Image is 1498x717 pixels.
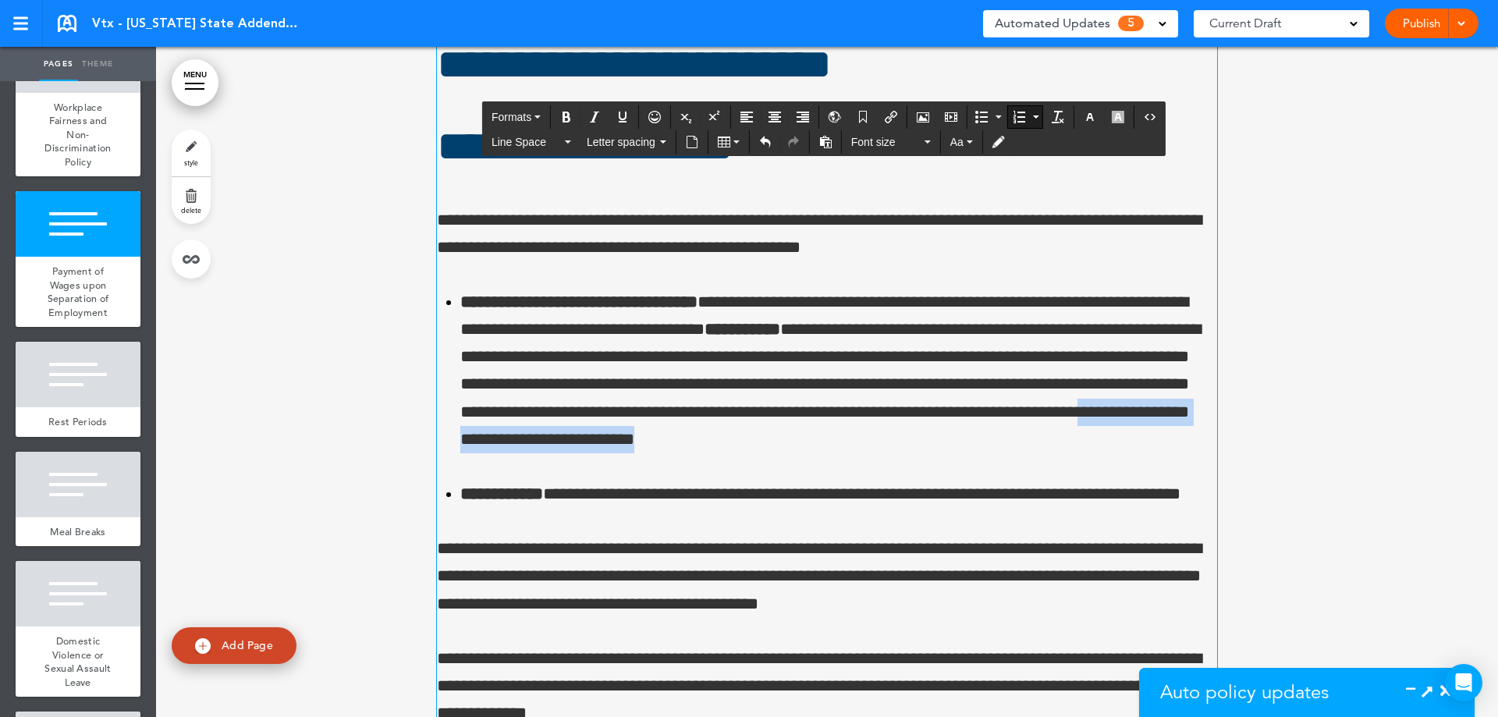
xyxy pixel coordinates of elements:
[581,105,608,129] div: Italic
[822,105,848,129] div: Insert/Edit global anchor link
[44,634,111,689] span: Domestic Violence or Sexual Assault Leave
[851,134,921,150] span: Font size
[812,130,839,154] div: Paste as text
[184,158,198,167] span: style
[16,257,140,327] a: Payment of Wages upon Separation of Employment
[48,415,108,428] span: Rest Periods
[950,136,964,148] span: Aa
[850,105,876,129] div: Anchor
[995,12,1110,34] span: Automated Updates
[16,93,140,177] a: Workplace Fairness and Non-Discrimination Policy
[1445,664,1482,701] div: Open Intercom Messenger
[938,105,964,129] div: Insert/edit media
[761,105,788,129] div: Align center
[39,47,78,81] a: Pages
[1397,9,1446,38] a: Publish
[222,638,273,652] span: Add Page
[1137,105,1163,129] div: Source code
[181,205,201,215] span: delete
[780,130,807,154] div: Redo
[92,15,303,32] span: Vtx - [US_STATE] State Addendum
[985,130,1012,154] div: Toggle Tracking Changes
[790,105,816,129] div: Align right
[673,105,700,129] div: Subscript
[910,105,936,129] div: Airmason image
[16,517,140,547] a: Meal Breaks
[492,134,562,150] span: Line Space
[48,264,109,319] span: Payment of Wages upon Separation of Employment
[1045,105,1071,129] div: Clear formatting
[1118,16,1144,31] span: 5
[679,130,705,154] div: Insert document
[172,130,211,176] a: style
[1007,105,1043,129] div: Numbered list
[195,638,211,654] img: add.svg
[172,59,218,106] a: MENU
[492,111,531,123] span: Formats
[16,626,140,697] a: Domestic Violence or Sexual Assault Leave
[1160,680,1329,704] span: Auto policy updates
[701,105,728,129] div: Superscript
[587,134,657,150] span: Letter spacing
[50,525,105,538] span: Meal Breaks
[172,627,296,664] a: Add Page
[970,105,1006,129] div: Bullet list
[752,130,779,154] div: Undo
[78,47,117,81] a: Theme
[553,105,580,129] div: Bold
[16,407,140,437] a: Rest Periods
[172,177,211,224] a: delete
[733,105,760,129] div: Align left
[878,105,904,129] div: Insert/edit airmason link
[609,105,636,129] div: Underline
[1209,12,1281,34] span: Current Draft
[44,101,111,169] span: Workplace Fairness and Non-Discrimination Policy
[711,130,747,154] div: Table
